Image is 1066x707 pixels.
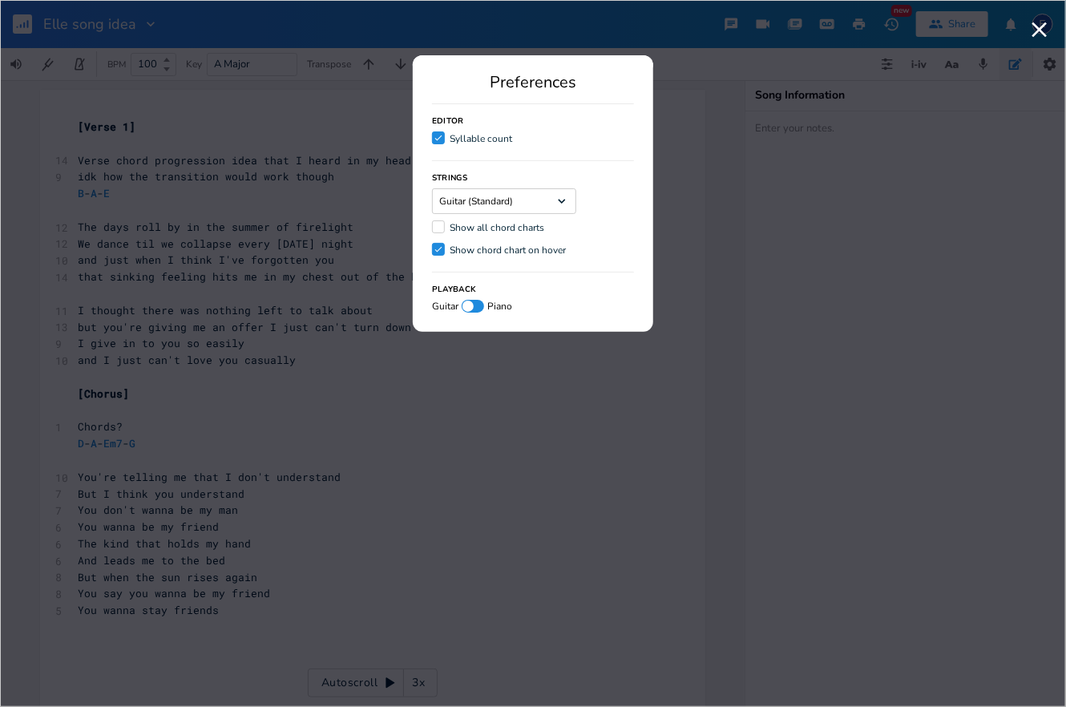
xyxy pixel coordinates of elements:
[432,117,464,125] h3: Editor
[432,285,476,293] h3: Playback
[432,174,467,182] h3: Strings
[450,134,512,143] div: Syllable count
[450,245,566,255] div: Show chord chart on hover
[450,223,544,232] div: Show all chord charts
[439,196,513,206] span: Guitar (Standard)
[432,301,458,311] span: Guitar
[487,301,512,311] span: Piano
[432,75,634,91] div: Preferences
